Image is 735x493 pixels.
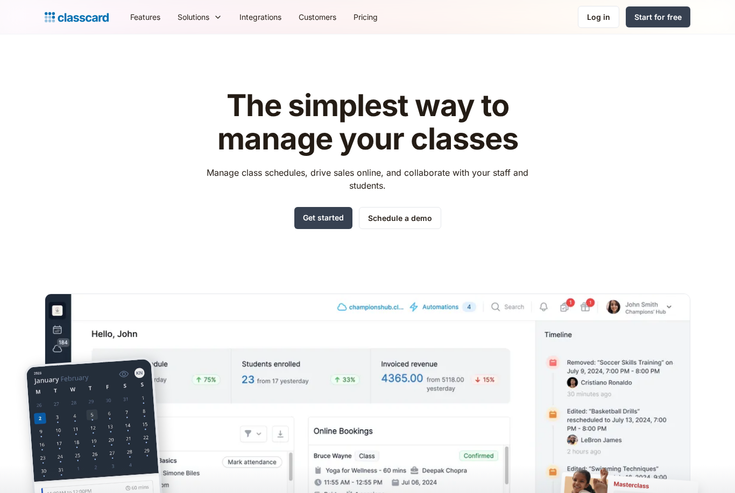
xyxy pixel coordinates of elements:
[169,5,231,29] div: Solutions
[587,11,610,23] div: Log in
[231,5,290,29] a: Integrations
[122,5,169,29] a: Features
[345,5,386,29] a: Pricing
[294,207,352,229] a: Get started
[626,6,690,27] a: Start for free
[178,11,209,23] div: Solutions
[197,89,539,155] h1: The simplest way to manage your classes
[578,6,619,28] a: Log in
[290,5,345,29] a: Customers
[45,10,109,25] a: home
[359,207,441,229] a: Schedule a demo
[197,166,539,192] p: Manage class schedules, drive sales online, and collaborate with your staff and students.
[634,11,682,23] div: Start for free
